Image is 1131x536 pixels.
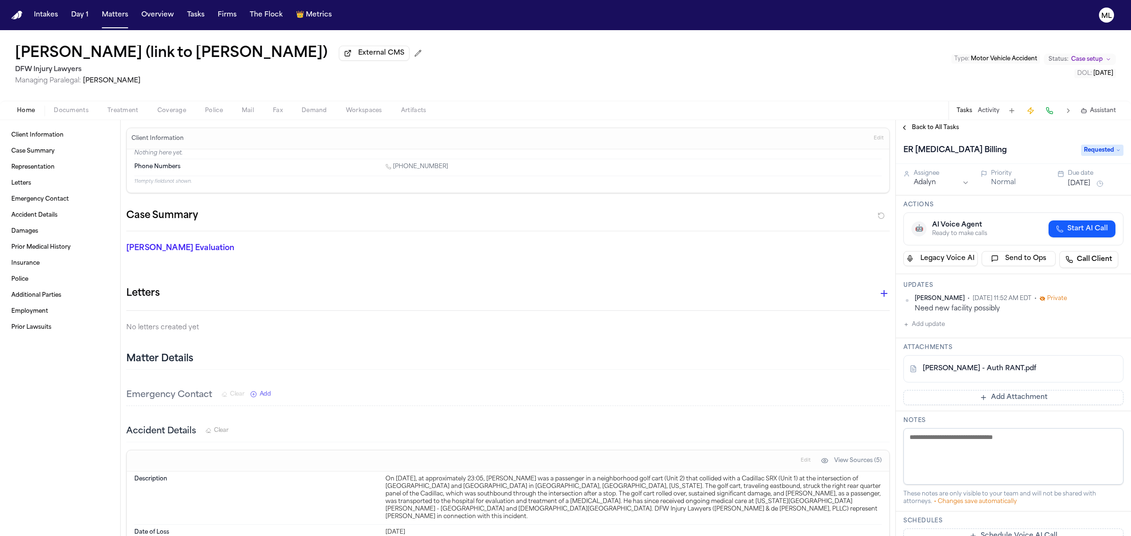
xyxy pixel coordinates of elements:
a: Accident Details [8,208,113,223]
button: Edit DOL: 2025-07-04 [1074,69,1116,78]
span: Demand [302,107,327,114]
button: Assistant [1081,107,1116,114]
h1: Letters [126,286,160,301]
span: 🤖 [915,224,923,234]
a: Day 1 [67,7,92,24]
button: Create Immediate Task [1024,104,1037,117]
div: AI Voice Agent [932,220,987,230]
button: Normal [991,178,1016,187]
button: Edit [871,131,886,146]
h2: DFW Injury Lawyers [15,64,426,75]
a: Representation [8,160,113,175]
span: Clear [214,427,229,434]
p: [PERSON_NAME] Evaluation [126,243,373,254]
button: crownMetrics [292,7,336,24]
span: [PERSON_NAME] [83,77,140,84]
a: Call 1 (214) 674-4303 [385,163,448,171]
span: Add [260,390,271,398]
span: Case setup [1071,56,1103,63]
a: Firms [214,7,240,24]
h2: Matter Details [126,352,193,365]
span: Requested [1081,145,1123,156]
div: Assignee [914,170,969,177]
a: Emergency Contact [8,192,113,207]
dt: Date of Loss [134,528,380,536]
button: Back to All Tasks [896,124,964,131]
span: Workspaces [346,107,382,114]
a: Client Information [8,128,113,143]
a: Letters [8,176,113,191]
h3: Client Information [130,135,186,142]
div: Ready to make calls [932,230,987,237]
span: Managing Paralegal: [15,77,81,84]
span: • Changes save automatically [934,499,1017,504]
h2: Case Summary [126,208,198,223]
button: View Sources (5) [816,453,886,468]
a: Employment [8,304,113,319]
button: Edit Type: Motor Vehicle Accident [951,54,1040,64]
button: Change status from Case setup [1044,54,1116,65]
p: No letters created yet [126,322,890,333]
h3: Attachments [903,344,1123,351]
span: Edit [801,457,811,464]
button: Add Task [1005,104,1018,117]
button: Add update [903,319,945,330]
span: Phone Numbers [134,163,180,171]
a: Prior Lawsuits [8,320,113,335]
button: Add Attachment [903,390,1123,405]
button: Clear Emergency Contact [221,390,245,398]
span: Mail [242,107,254,114]
button: Intakes [30,7,62,24]
a: Prior Medical History [8,240,113,255]
dt: Description [134,475,380,520]
span: Police [205,107,223,114]
button: The Flock [246,7,287,24]
button: Matters [98,7,132,24]
p: 11 empty fields not shown. [134,178,882,185]
h3: Notes [903,417,1123,424]
h3: Actions [903,201,1123,209]
h3: Accident Details [126,425,196,438]
span: DOL : [1077,71,1092,76]
span: Artifacts [401,107,426,114]
span: External CMS [358,49,404,58]
a: Damages [8,224,113,239]
span: Treatment [107,107,139,114]
button: Add New [250,390,271,398]
div: [DATE] [385,528,882,536]
span: Clear [230,390,245,398]
a: Call Client [1059,251,1118,268]
div: On [DATE], at approximately 23:05, [PERSON_NAME] was a passenger in a neighborhood golf cart (Uni... [385,475,882,520]
div: Need new facility possibly [915,304,1123,313]
span: Back to All Tasks [912,124,959,131]
span: Motor Vehicle Accident [971,56,1037,62]
div: Due date [1068,170,1123,177]
button: Make a Call [1043,104,1056,117]
button: Overview [138,7,178,24]
button: Clear Accident Details [205,427,229,434]
h1: [PERSON_NAME] (link to [PERSON_NAME]) [15,45,328,62]
span: [DATE] 11:52 AM EDT [973,295,1032,302]
span: Edit [874,135,884,142]
button: Send to Ops [982,251,1056,266]
span: Type : [954,56,969,62]
button: External CMS [339,46,410,61]
span: Fax [273,107,283,114]
h3: Updates [903,282,1123,289]
a: [PERSON_NAME] - Auth RANT.pdf [923,364,1036,374]
button: Activity [978,107,1000,114]
button: [DATE] [1068,179,1090,188]
button: Tasks [957,107,972,114]
button: Edit matter name [15,45,328,62]
span: [DATE] [1093,71,1113,76]
img: Finch Logo [11,11,23,20]
a: Additional Parties [8,288,113,303]
button: Legacy Voice AI [903,251,978,266]
span: [PERSON_NAME] [915,295,965,302]
a: Insurance [8,256,113,271]
span: Documents [54,107,89,114]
